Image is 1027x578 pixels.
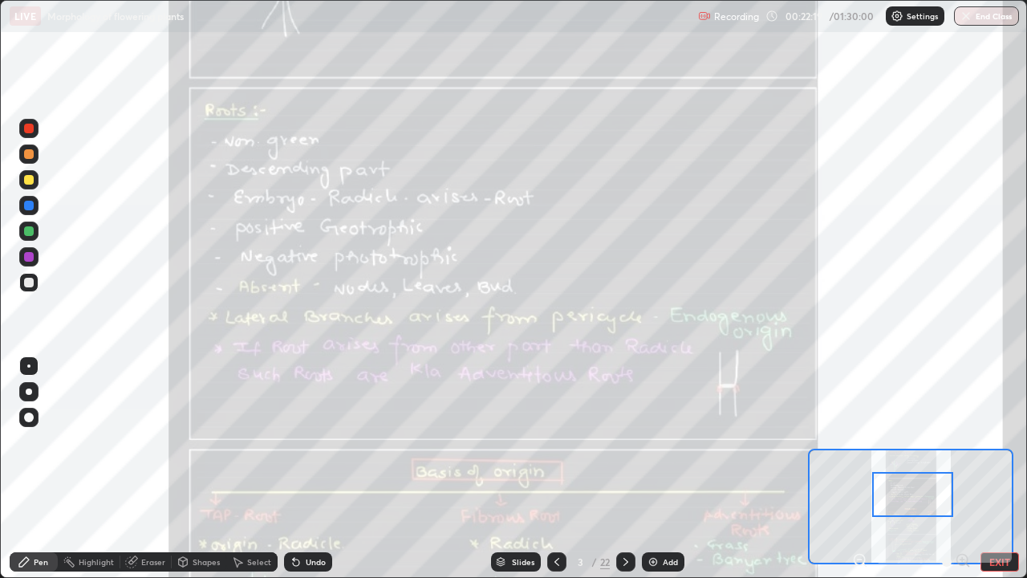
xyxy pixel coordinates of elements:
[247,558,271,566] div: Select
[79,558,114,566] div: Highlight
[663,558,678,566] div: Add
[907,12,938,20] p: Settings
[573,557,589,567] div: 3
[647,556,660,568] img: add-slide-button
[600,555,610,569] div: 22
[960,10,972,22] img: end-class-cross
[306,558,326,566] div: Undo
[954,6,1019,26] button: End Class
[698,10,711,22] img: recording.375f2c34.svg
[141,558,165,566] div: Eraser
[14,10,36,22] p: LIVE
[47,10,184,22] p: Morphology of flowering plants
[980,552,1019,572] button: EXIT
[34,558,48,566] div: Pen
[714,10,759,22] p: Recording
[592,557,597,567] div: /
[193,558,220,566] div: Shapes
[512,558,534,566] div: Slides
[891,10,903,22] img: class-settings-icons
